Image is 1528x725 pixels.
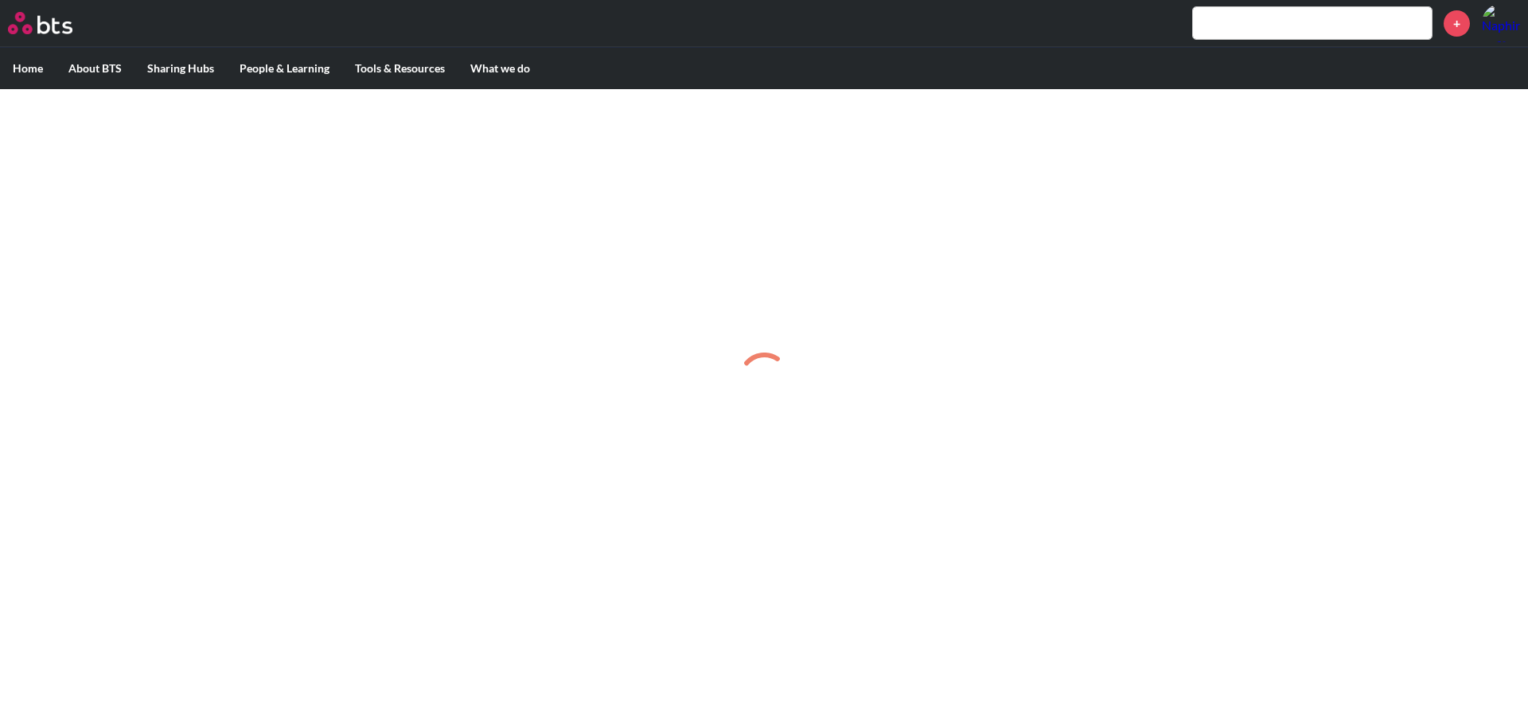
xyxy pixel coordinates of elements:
a: + [1444,10,1470,37]
label: What we do [458,48,543,89]
img: Naphinya Rassamitat [1482,4,1520,42]
label: Sharing Hubs [134,48,227,89]
label: About BTS [56,48,134,89]
label: People & Learning [227,48,342,89]
img: BTS Logo [8,12,72,34]
a: Profile [1482,4,1520,42]
a: Go home [8,12,102,34]
label: Tools & Resources [342,48,458,89]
